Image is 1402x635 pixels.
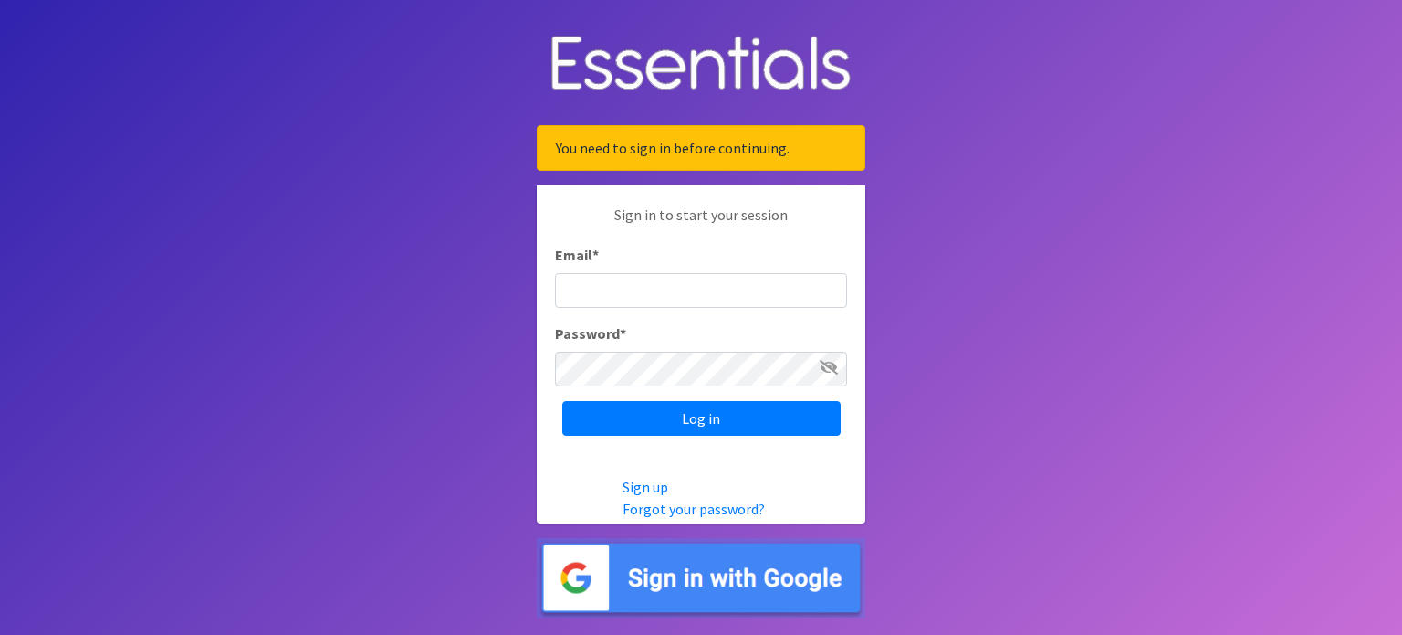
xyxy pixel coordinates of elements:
[623,500,765,518] a: Forgot your password?
[555,323,626,344] label: Password
[592,246,599,264] abbr: required
[537,17,865,111] img: Human Essentials
[555,204,847,244] p: Sign in to start your session
[562,401,841,436] input: Log in
[620,324,626,343] abbr: required
[555,244,599,266] label: Email
[537,538,865,618] img: Sign in with Google
[537,125,865,171] div: You need to sign in before continuing.
[623,478,668,496] a: Sign up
